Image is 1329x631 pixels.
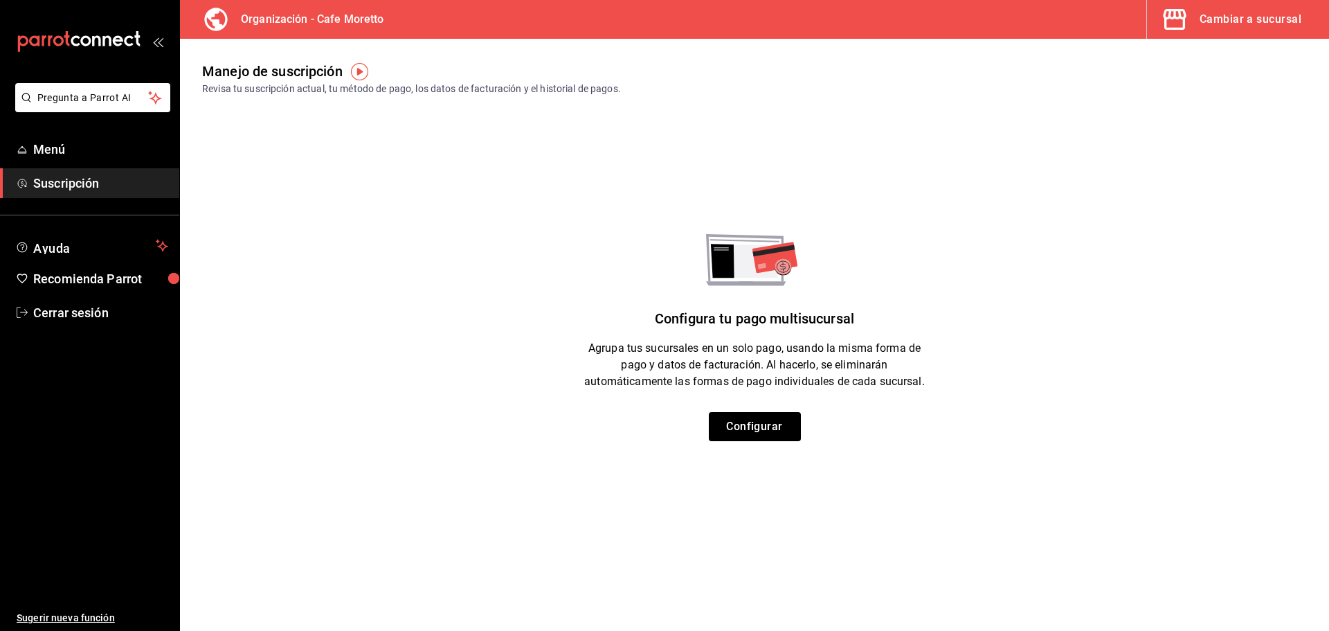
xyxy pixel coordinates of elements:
div: Revisa tu suscripción actual, tu método de pago, los datos de facturación y el historial de pagos. [202,82,621,96]
span: Menú [33,140,168,159]
button: Configurar [709,412,801,441]
span: Recomienda Parrot [33,269,168,288]
span: Sugerir nueva función [17,611,168,625]
span: Suscripción [33,174,168,193]
div: Manejo de suscripción [202,61,343,82]
div: Configura tu pago multisucursal [655,286,854,340]
div: Agrupa tus sucursales en un solo pago, usando la misma forma de pago y datos de facturación. Al h... [581,340,928,412]
button: open_drawer_menu [152,36,163,47]
a: Pregunta a Parrot AI [10,100,170,115]
button: Pregunta a Parrot AI [15,83,170,112]
h3: Organización - Cafe Moretto [230,11,384,28]
img: Tooltip marker [351,63,368,80]
div: Cambiar a sucursal [1200,10,1301,29]
span: Pregunta a Parrot AI [37,91,149,105]
span: Ayuda [33,238,150,254]
span: Cerrar sesión [33,303,168,322]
